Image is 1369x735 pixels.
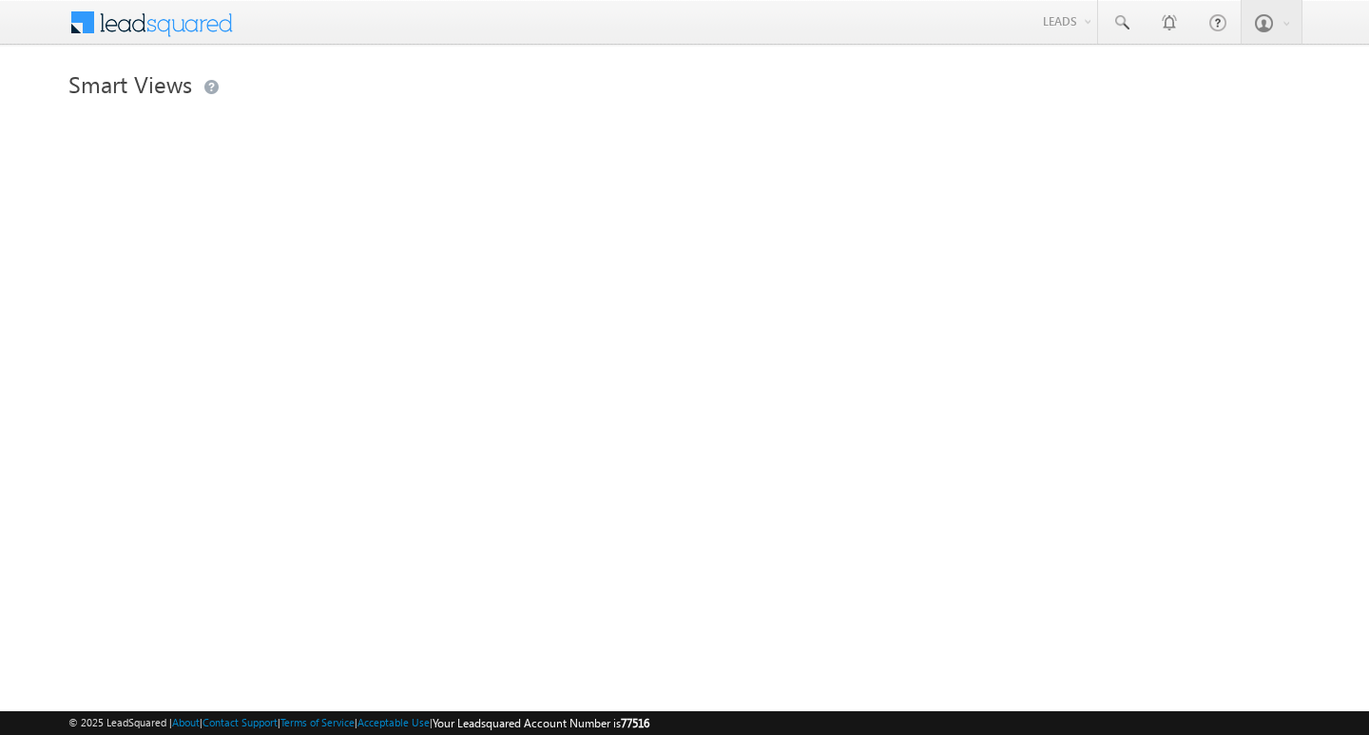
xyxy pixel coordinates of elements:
[280,716,355,728] a: Terms of Service
[68,714,649,732] span: © 2025 LeadSquared | | | | |
[172,716,200,728] a: About
[68,68,192,99] span: Smart Views
[357,716,430,728] a: Acceptable Use
[621,716,649,730] span: 77516
[202,716,278,728] a: Contact Support
[433,716,649,730] span: Your Leadsquared Account Number is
